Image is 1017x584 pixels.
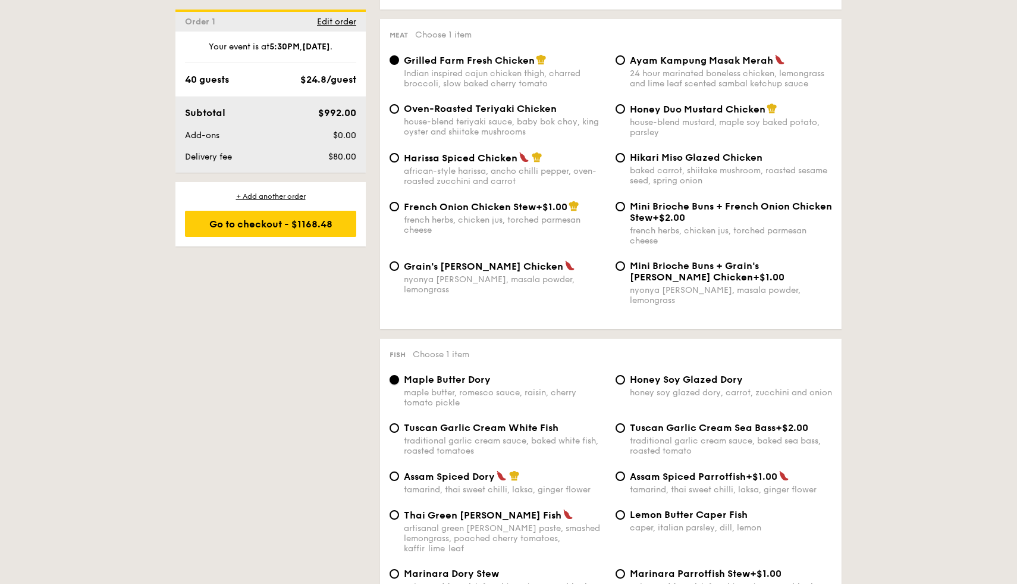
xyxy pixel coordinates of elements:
img: icon-chef-hat.a58ddaea.svg [509,470,520,481]
div: maple butter, romesco sauce, raisin, cherry tomato pickle [404,388,606,408]
img: icon-spicy.37a8142b.svg [519,152,529,163]
span: Marinara Dory Stew [404,568,499,579]
span: French Onion Chicken Stew [404,201,536,213]
div: traditional garlic cream sauce, baked sea bass, roasted tomato [630,436,832,456]
input: Assam Spiced Dorytamarind, thai sweet chilli, laksa, ginger flower [390,471,399,481]
strong: [DATE] [302,42,330,52]
span: Add-ons [185,130,219,140]
div: baked carrot, shiitake mushroom, roasted sesame seed, spring onion [630,165,832,186]
span: Oven-Roasted Teriyaki Chicken [404,103,557,114]
span: Mini Brioche Buns + French Onion Chicken Stew [630,201,832,223]
img: icon-spicy.37a8142b.svg [563,509,573,520]
img: icon-chef-hat.a58ddaea.svg [532,152,542,163]
img: icon-chef-hat.a58ddaea.svg [536,54,547,65]
div: nyonya [PERSON_NAME], masala powder, lemongrass [630,285,832,305]
input: Mini Brioche Buns + Grain's [PERSON_NAME] Chicken+$1.00nyonya [PERSON_NAME], masala powder, lemon... [616,261,625,271]
span: Lemon Butter Caper Fish [630,509,748,520]
span: Assam Spiced Parrotfish [630,471,746,482]
div: + Add another order [185,192,356,201]
span: Grain's [PERSON_NAME] Chicken [404,261,563,272]
img: icon-chef-hat.a58ddaea.svg [569,201,579,211]
img: icon-spicy.37a8142b.svg [496,470,507,481]
span: Assam Spiced Dory [404,471,495,482]
span: $992.00 [318,107,356,118]
div: 24 hour marinated boneless chicken, lemongrass and lime leaf scented sambal ketchup sauce [630,68,832,89]
span: Thai Green [PERSON_NAME] Fish [404,510,561,521]
input: Honey Soy Glazed Doryhoney soy glazed dory, carrot, zucchini and onion [616,375,625,385]
div: Indian inspired cajun chicken thigh, charred broccoli, slow baked cherry tomato [404,68,606,89]
div: house-blend mustard, maple soy baked potato, parsley [630,117,832,138]
img: icon-spicy.37a8142b.svg [774,54,785,65]
span: Grilled Farm Fresh Chicken [404,55,535,66]
input: Tuscan Garlic Cream White Fishtraditional garlic cream sauce, baked white fish, roasted tomatoes [390,423,399,433]
div: house-blend teriyaki sauce, baby bok choy, king oyster and shiitake mushrooms [404,117,606,137]
span: Fish [390,351,406,359]
span: Delivery fee [185,152,232,162]
input: Hikari Miso Glazed Chickenbaked carrot, shiitake mushroom, roasted sesame seed, spring onion [616,153,625,163]
span: +$2.00 [652,212,685,223]
input: Lemon Butter Caper Fishcaper, italian parsley, dill, lemon [616,510,625,520]
div: honey soy glazed dory, carrot, zucchini and onion [630,388,832,398]
div: french herbs, chicken jus, torched parmesan cheese [404,215,606,235]
strong: 5:30PM [269,42,300,52]
span: Choose 1 item [413,349,469,360]
span: Harissa Spiced Chicken [404,152,517,164]
input: Tuscan Garlic Cream Sea Bass+$2.00traditional garlic cream sauce, baked sea bass, roasted tomato [616,423,625,433]
input: Thai Green [PERSON_NAME] Fishartisanal green [PERSON_NAME] paste, smashed lemongrass, poached che... [390,510,399,520]
span: +$1.00 [753,271,784,283]
span: +$2.00 [776,422,808,433]
div: tamarind, thai sweet chilli, laksa, ginger flower [630,485,832,495]
span: Tuscan Garlic Cream Sea Bass [630,422,776,433]
span: Hikari Miso Glazed Chicken [630,152,762,163]
span: $80.00 [328,152,356,162]
span: Maple Butter Dory [404,374,491,385]
img: icon-chef-hat.a58ddaea.svg [767,103,777,114]
div: tamarind, thai sweet chilli, laksa, ginger flower [404,485,606,495]
div: african-style harissa, ancho chilli pepper, oven-roasted zucchini and carrot [404,166,606,186]
span: Marinara Parrotfish Stew [630,568,750,579]
div: 40 guests [185,73,229,87]
span: Edit order [317,17,356,27]
input: Harissa Spiced Chickenafrican-style harissa, ancho chilli pepper, oven-roasted zucchini and carrot [390,153,399,163]
img: icon-spicy.37a8142b.svg [779,470,789,481]
input: Maple Butter Dorymaple butter, romesco sauce, raisin, cherry tomato pickle [390,375,399,385]
span: +$1.00 [750,568,781,579]
span: Honey Duo Mustard Chicken [630,104,765,115]
span: Mini Brioche Buns + Grain's [PERSON_NAME] Chicken [630,260,759,283]
input: Honey Duo Mustard Chickenhouse-blend mustard, maple soy baked potato, parsley [616,104,625,114]
span: Ayam Kampung Masak Merah [630,55,773,66]
input: French Onion Chicken Stew+$1.00french herbs, chicken jus, torched parmesan cheese [390,202,399,211]
input: Marinara Parrotfish Stew+$1.00onion and fennel-infused tomato sauce, black olive, green pesto [616,569,625,579]
input: Marinara Dory Stewonion and fennel-infused tomato sauce, black olive, green pesto [390,569,399,579]
span: $0.00 [333,130,356,140]
span: Order 1 [185,17,220,27]
div: french herbs, chicken jus, torched parmesan cheese [630,226,832,246]
span: Subtotal [185,107,225,118]
input: Grain's [PERSON_NAME] Chickennyonya [PERSON_NAME], masala powder, lemongrass [390,261,399,271]
span: +$1.00 [536,201,567,213]
input: Ayam Kampung Masak Merah24 hour marinated boneless chicken, lemongrass and lime leaf scented samb... [616,55,625,65]
span: +$1.00 [746,471,777,482]
span: Meat [390,31,408,39]
div: nyonya [PERSON_NAME], masala powder, lemongrass [404,274,606,295]
input: Oven-Roasted Teriyaki Chickenhouse-blend teriyaki sauce, baby bok choy, king oyster and shiitake ... [390,104,399,114]
div: Go to checkout - $1168.48 [185,211,356,237]
div: artisanal green [PERSON_NAME] paste, smashed lemongrass, poached cherry tomatoes, kaffir lime leaf [404,523,606,554]
input: Grilled Farm Fresh ChickenIndian inspired cajun chicken thigh, charred broccoli, slow baked cherr... [390,55,399,65]
input: Assam Spiced Parrotfish+$1.00tamarind, thai sweet chilli, laksa, ginger flower [616,471,625,481]
div: $24.8/guest [300,73,356,87]
span: Tuscan Garlic Cream White Fish [404,422,558,433]
div: Your event is at , . [185,41,356,63]
span: Honey Soy Glazed Dory [630,374,743,385]
div: caper, italian parsley, dill, lemon [630,523,832,533]
div: traditional garlic cream sauce, baked white fish, roasted tomatoes [404,436,606,456]
img: icon-spicy.37a8142b.svg [564,260,575,271]
span: Choose 1 item [415,30,472,40]
input: Mini Brioche Buns + French Onion Chicken Stew+$2.00french herbs, chicken jus, torched parmesan ch... [616,202,625,211]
